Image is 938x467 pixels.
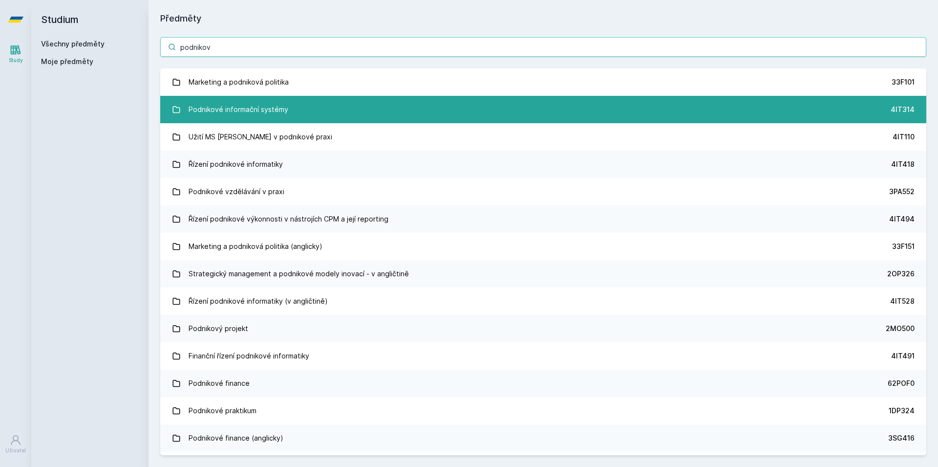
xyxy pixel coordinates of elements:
a: Marketing a podniková politika (anglicky) 33F151 [160,233,926,260]
div: Užití MS [PERSON_NAME] v podnikové praxi [189,127,332,147]
a: Finanční řízení podnikové informatiky 4IT491 [160,342,926,370]
div: Uživatel [5,447,26,454]
div: 33F101 [892,77,915,87]
div: Finanční řízení podnikové informatiky [189,346,309,366]
a: Užití MS [PERSON_NAME] v podnikové praxi 4IT110 [160,123,926,151]
div: Podnikové vzdělávání v praxi [189,182,284,201]
div: 1DP324 [889,406,915,416]
a: Uživatel [2,429,29,459]
span: Moje předměty [41,57,93,67]
a: Strategický management a podnikové modely inovací - v angličtině 2OP326 [160,260,926,288]
div: 4IT494 [889,214,915,224]
a: Podnikové vzdělávání v praxi 3PA552 [160,178,926,205]
div: Řízení podnikové informatiky [189,155,283,174]
a: Podnikové praktikum 1DP324 [160,397,926,424]
div: Podnikové finance [189,374,250,393]
a: Study [2,39,29,69]
div: Marketing a podniková politika [189,72,289,92]
div: 2MO500 [886,324,915,334]
a: Podnikové finance (anglicky) 3SG416 [160,424,926,452]
div: 33F151 [892,242,915,251]
div: 4IT491 [891,351,915,361]
div: 4IT418 [891,159,915,169]
div: Study [9,57,23,64]
a: Všechny předměty [41,40,105,48]
div: Podnikový projekt [189,319,248,338]
div: Podnikové informační systémy [189,100,288,119]
div: 4IT528 [890,296,915,306]
a: Podnikové finance 62POF0 [160,370,926,397]
div: 4IT314 [891,105,915,114]
a: Podnikový projekt 2MO500 [160,315,926,342]
div: Řízení podnikové informatiky (v angličtině) [189,291,328,311]
a: Marketing a podniková politika 33F101 [160,68,926,96]
input: Název nebo ident předmětu… [160,37,926,57]
a: Podnikové informační systémy 4IT314 [160,96,926,123]
div: Podnikové praktikum [189,401,256,421]
div: 3SG416 [888,433,915,443]
div: 2OP326 [887,269,915,279]
a: Řízení podnikové informatiky (v angličtině) 4IT528 [160,288,926,315]
div: Marketing a podniková politika (anglicky) [189,237,322,256]
div: 3PA552 [889,187,915,197]
a: Řízení podnikové výkonnosti v nástrojích CPM a její reporting 4IT494 [160,205,926,233]
h1: Předměty [160,12,926,25]
div: 4IT110 [893,132,915,142]
div: Řízení podnikové výkonnosti v nástrojích CPM a její reporting [189,209,388,229]
div: Strategický management a podnikové modely inovací - v angličtině [189,264,409,284]
a: Řízení podnikové informatiky 4IT418 [160,151,926,178]
div: 62POF0 [888,378,915,388]
div: Podnikové finance (anglicky) [189,428,283,448]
